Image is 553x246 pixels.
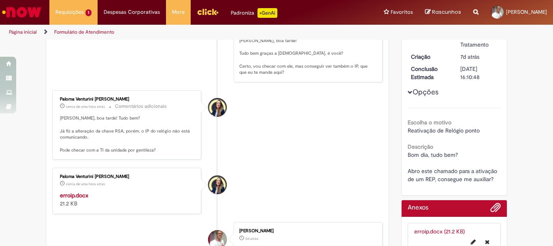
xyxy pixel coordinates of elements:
a: Formulário de Atendimento [54,29,114,35]
div: Paloma Venturini Marques Fiorezi [208,98,227,117]
div: Padroniza [231,8,277,18]
span: More [172,8,185,16]
ul: Trilhas de página [6,25,363,40]
dt: Conclusão Estimada [405,65,455,81]
button: Adicionar anexos [490,202,501,217]
time: 23/09/2025 11:49:07 [460,53,479,60]
a: erroip.docx [60,192,88,199]
time: 29/09/2025 15:13:11 [66,104,105,109]
img: click_logo_yellow_360x200.png [197,6,219,18]
span: Requisições [55,8,84,16]
b: Descrição [408,143,433,150]
span: cerca de uma hora atrás [66,182,105,186]
a: Rascunhos [425,9,461,16]
h2: Anexos [408,204,428,212]
span: 7d atrás [460,53,479,60]
span: Bom dia, tudo bem? Abro este chamado para a ativação de um REP, consegue me auxiliar? [408,151,499,183]
span: 1 [85,9,91,16]
img: ServiceNow [1,4,43,20]
b: Escolha o motivo [408,119,451,126]
div: [DATE] 16:10:48 [460,65,498,81]
span: 5d atrás [245,236,258,241]
span: cerca de uma hora atrás [66,104,105,109]
span: Reativação de Relógio ponto [408,127,480,134]
p: [PERSON_NAME], boa tarde! Tudo bem? Já fiz a alteração da chave RSA, porém, o IP do relógio não e... [60,115,195,153]
a: Página inicial [9,29,37,35]
div: 23/09/2025 11:49:07 [460,53,498,61]
div: Paloma Venturini Marques Fiorezi [208,175,227,194]
p: +GenAi [257,8,277,18]
small: Comentários adicionais [115,103,167,110]
div: Paloma Venturini [PERSON_NAME] [60,97,195,102]
time: 25/09/2025 12:09:19 [245,236,258,241]
p: [PERSON_NAME], boa tarde! Tudo bem graças a [DEMOGRAPHIC_DATA], é você? Certo, vou checar com ele... [239,38,374,76]
span: Despesas Corporativas [104,8,160,16]
div: Em Tratamento [460,32,498,49]
div: [PERSON_NAME] [239,229,374,233]
dt: Criação [405,53,455,61]
div: 21.2 KB [60,191,195,207]
a: erroip.docx (21.2 KB) [414,228,465,235]
span: [PERSON_NAME] [506,9,547,15]
span: Rascunhos [432,8,461,16]
span: Favoritos [391,8,413,16]
div: Paloma Venturini [PERSON_NAME] [60,174,195,179]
